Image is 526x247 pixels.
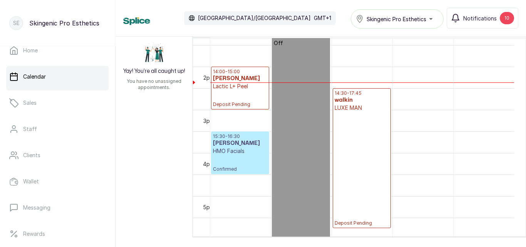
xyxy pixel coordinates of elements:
span: Deposit Pending [213,101,267,108]
p: Skingenic Pro Esthetics [29,18,99,28]
p: 14:30 - 17:45 [335,90,389,96]
h3: [PERSON_NAME] [213,75,267,82]
a: Staff [6,118,109,140]
p: [GEOGRAPHIC_DATA]/[GEOGRAPHIC_DATA] [198,14,311,22]
div: 2pm [202,74,216,82]
p: Calendar [23,73,46,81]
p: LUXE MAN [335,104,389,112]
p: 15:30 - 16:30 [213,133,267,139]
span: Confirmed [213,166,267,172]
p: Clients [23,151,40,159]
a: Messaging [6,197,109,218]
p: Staff [23,125,37,133]
p: GMT+1 [314,14,331,22]
p: Lactic L+ Peel [213,82,267,90]
a: Sales [6,92,109,114]
a: Calendar [6,66,109,87]
div: 10 [500,12,514,24]
a: Wallet [6,171,109,192]
button: Skingenic Pro Esthetics [351,9,444,29]
div: 5pm [201,203,216,211]
a: Home [6,40,109,61]
a: Rewards [6,223,109,245]
div: 4pm [201,160,216,168]
a: Clients [6,145,109,166]
p: Sales [23,99,37,107]
p: Home [23,47,38,54]
span: Notifications [463,14,497,22]
span: Skingenic Pro Esthetics [367,15,426,23]
p: HMO Facials [213,147,267,155]
p: Off [274,39,328,47]
h3: [PERSON_NAME] [213,139,267,147]
p: You have no unassigned appointments. [120,78,188,91]
p: Rewards [23,230,45,238]
h2: Yay! You’re all caught up! [123,67,185,75]
span: Deposit Pending [335,220,389,226]
h3: walkin [335,96,389,104]
button: Notifications10 [447,8,518,29]
p: 14:00 - 15:00 [213,69,267,75]
p: Messaging [23,204,50,212]
p: SE [13,19,20,27]
p: Wallet [23,178,39,185]
div: 3pm [202,117,216,125]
